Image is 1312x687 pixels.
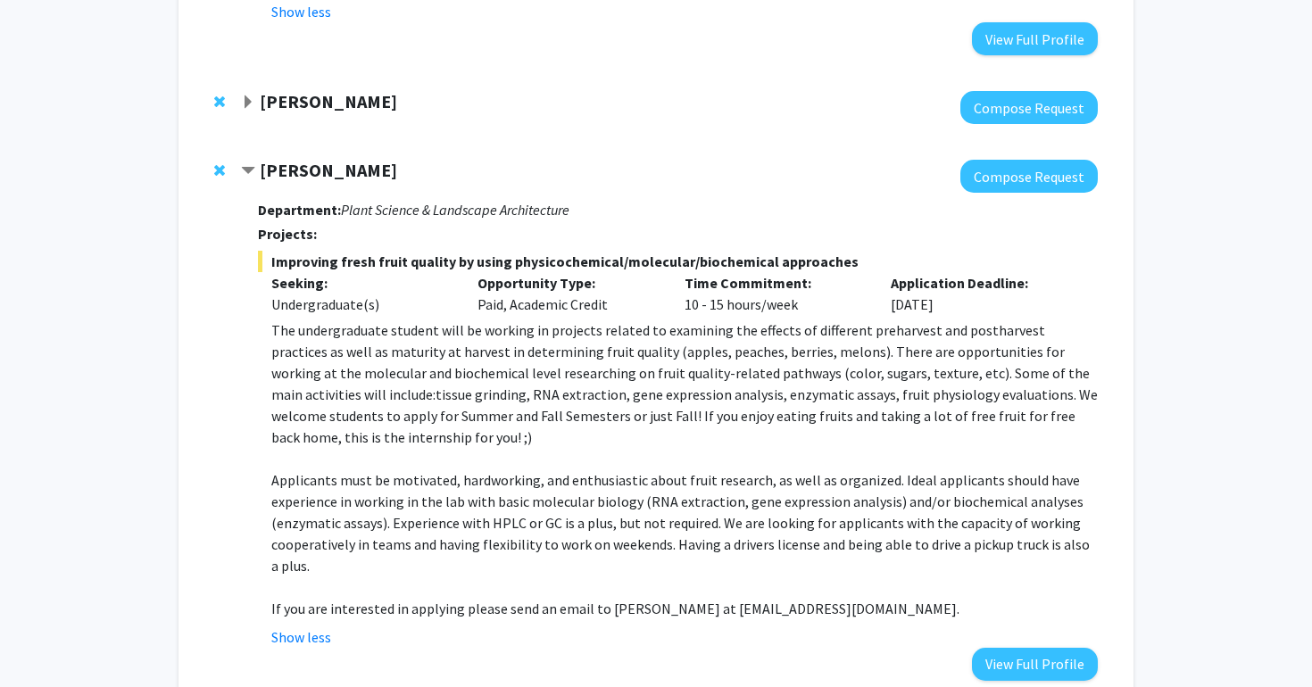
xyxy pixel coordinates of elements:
[214,163,225,178] span: Remove Macarena Farcuh Yuri from bookmarks
[271,1,331,22] button: Show less
[258,225,317,243] strong: Projects:
[271,471,1090,575] span: Applicants must be motivated, hardworking, and enthusiastic about fruit research, as well as orga...
[671,272,878,315] div: 10 - 15 hours/week
[241,164,255,178] span: Contract Macarena Farcuh Yuri Bookmark
[260,90,397,112] strong: [PERSON_NAME]
[972,648,1098,681] button: View Full Profile
[271,626,331,648] button: Show less
[258,201,341,219] strong: Department:
[260,159,397,181] strong: [PERSON_NAME]
[271,294,452,315] div: Undergraduate(s)
[13,607,76,674] iframe: Chat
[972,22,1098,55] button: View Full Profile
[464,272,671,315] div: Paid, Academic Credit
[241,95,255,110] span: Expand Yasmeen Faroqi-Shah Bookmark
[271,600,959,617] span: If you are interested in applying please send an email to [PERSON_NAME] at [EMAIL_ADDRESS][DOMAIN...
[891,272,1071,294] p: Application Deadline:
[214,95,225,109] span: Remove Yasmeen Faroqi-Shah from bookmarks
[685,272,865,294] p: Time Commitment:
[258,251,1098,272] span: Improving fresh fruit quality by using physicochemical/molecular/biochemical approaches
[477,272,658,294] p: Opportunity Type:
[960,160,1098,193] button: Compose Request to Macarena Farcuh Yuri
[271,272,452,294] p: Seeking:
[960,91,1098,124] button: Compose Request to Yasmeen Faroqi-Shah
[271,321,1098,446] span: The undergraduate student will be working in projects related to examining the effects of differe...
[341,201,569,219] i: Plant Science & Landscape Architecture
[877,272,1084,315] div: [DATE]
